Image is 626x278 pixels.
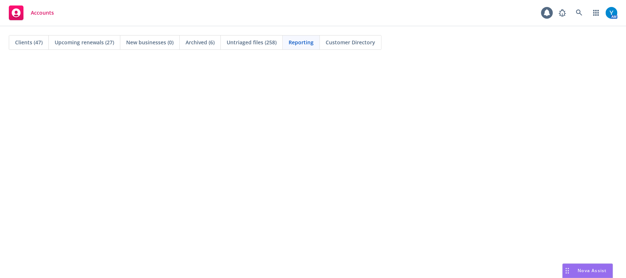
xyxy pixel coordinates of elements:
span: Reporting [289,38,314,46]
span: Upcoming renewals (27) [55,38,114,46]
a: Switch app [589,5,603,20]
span: New businesses (0) [126,38,173,46]
button: Nova Assist [562,263,613,278]
iframe: Hex Dashboard 1 [7,66,619,271]
span: Archived (6) [186,38,215,46]
img: photo [605,7,617,19]
span: Clients (47) [15,38,43,46]
span: Accounts [31,10,54,16]
a: Report a Bug [555,5,570,20]
span: Untriaged files (258) [227,38,277,46]
span: Customer Directory [326,38,375,46]
a: Search [572,5,586,20]
span: Nova Assist [578,267,607,274]
div: Drag to move [563,264,572,278]
a: Accounts [6,3,57,23]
